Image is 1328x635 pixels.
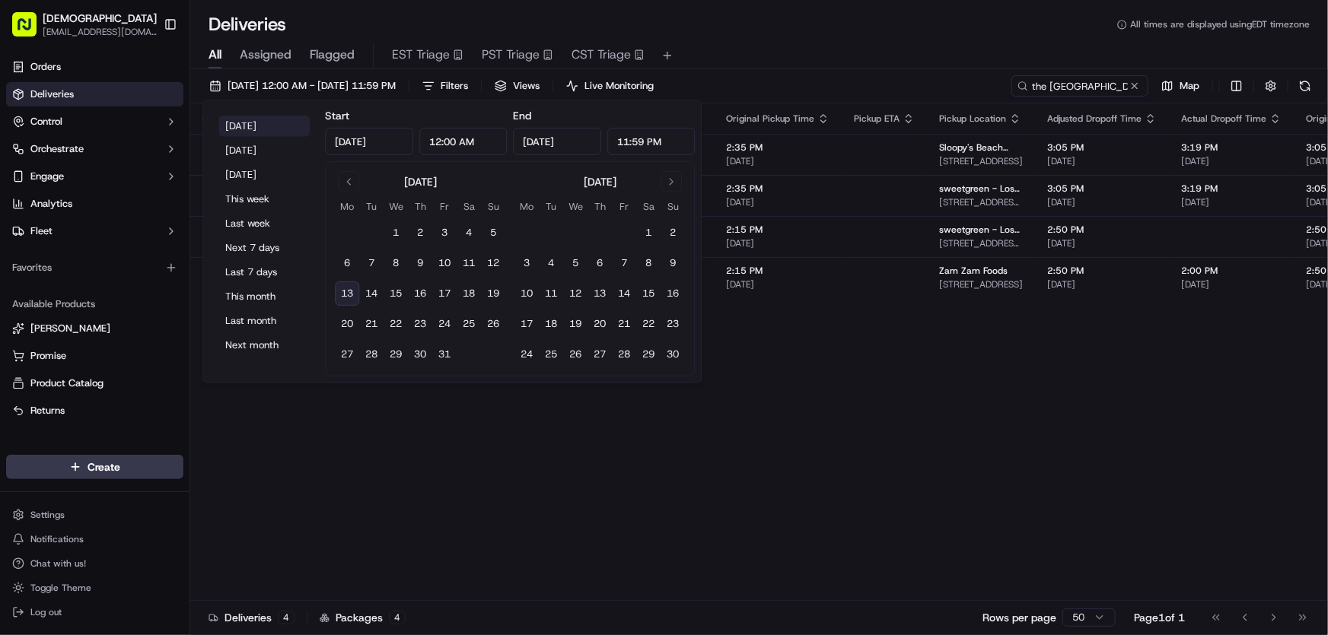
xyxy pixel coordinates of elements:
span: Pickup ETA [854,113,900,125]
button: Settings [6,504,183,525]
th: Monday [335,198,359,214]
span: [STREET_ADDRESS][PERSON_NAME] [939,196,1023,208]
span: [DATE] [1181,278,1282,291]
div: 4 [278,611,295,624]
button: 13 [335,281,359,306]
button: 2 [661,221,685,245]
span: Returns [30,404,65,418]
button: 28 [359,342,384,367]
button: Control [6,110,183,134]
a: Promise [12,349,177,363]
span: Control [30,115,62,129]
button: 18 [457,281,481,306]
button: 1 [384,221,408,245]
input: Time [419,128,508,155]
button: 8 [384,251,408,275]
a: Analytics [6,192,183,216]
span: [DATE] 12:00 AM - [DATE] 11:59 PM [228,79,396,93]
span: Product Catalog [30,376,104,390]
button: 30 [408,342,432,367]
th: Thursday [588,198,612,214]
button: 16 [661,281,685,306]
button: 19 [481,281,505,306]
button: 17 [432,281,457,306]
button: 24 [432,312,457,336]
img: Nash [15,15,46,46]
button: Last week [218,213,310,234]
span: sweetgreen - Los Angeles Lakers [939,183,1023,195]
button: 21 [359,312,384,336]
span: 2:00 PM [1181,265,1282,277]
button: [PERSON_NAME] [6,316,183,341]
div: [DATE] [404,174,437,189]
span: PST Triage [482,46,540,64]
button: Engage [6,164,183,189]
span: Map [1180,79,1199,93]
span: Chat with us! [30,557,86,570]
span: Original Pickup Time [726,113,814,125]
span: [STREET_ADDRESS][PERSON_NAME] [939,237,1023,249]
span: Pickup Location [939,113,1006,125]
span: Flagged [310,46,355,64]
button: Last month [218,310,310,332]
button: 27 [335,342,359,367]
button: 29 [384,342,408,367]
button: Live Monitoring [559,75,661,97]
span: Actual Dropoff Time [1181,113,1266,125]
button: Log out [6,602,183,623]
span: 2:50 PM [1047,224,1157,236]
span: [DATE] [726,278,830,291]
span: [DATE] [1047,155,1157,167]
span: [STREET_ADDRESS] [939,278,1023,291]
th: Saturday [457,198,481,214]
button: This week [218,189,310,210]
button: [EMAIL_ADDRESS][DOMAIN_NAME] [43,26,157,38]
button: 4 [539,251,563,275]
div: 📗 [15,222,27,234]
span: [PERSON_NAME] [30,322,110,335]
a: 💻API Documentation [123,214,250,242]
span: [DEMOGRAPHIC_DATA] [43,11,157,26]
th: Tuesday [359,198,384,214]
div: Page 1 of 1 [1134,610,1185,625]
span: 3:19 PM [1181,183,1282,195]
button: [DATE] [218,164,310,186]
span: [DATE] [1181,196,1282,208]
button: 18 [539,312,563,336]
span: [DATE] [1047,196,1157,208]
button: 26 [481,312,505,336]
button: 7 [612,251,636,275]
button: 31 [432,342,457,367]
span: Orchestrate [30,142,84,156]
th: Sunday [661,198,685,214]
input: Date [513,128,601,155]
span: All times are displayed using EDT timezone [1130,18,1310,30]
div: We're available if you need us! [52,160,193,173]
a: [PERSON_NAME] [12,322,177,335]
div: 4 [389,611,406,624]
button: Start new chat [259,150,277,168]
img: 1736555255976-a54dd68f-1ca7-489b-9aae-adbdc363a1c4 [15,145,43,173]
span: 2:35 PM [726,183,830,195]
span: Promise [30,349,66,363]
button: 16 [408,281,432,306]
span: sweetgreen - Los Angeles Lakers [939,224,1023,236]
button: [DATE] 12:00 AM - [DATE] 11:59 PM [202,75,403,97]
label: Start [325,109,349,122]
button: Go to next month [661,171,682,192]
button: 4 [457,221,481,245]
button: 22 [636,312,661,336]
button: 21 [612,312,636,336]
button: [DATE] [218,116,310,137]
button: Map [1154,75,1206,97]
th: Monday [514,198,539,214]
button: 8 [636,251,661,275]
button: 20 [588,312,612,336]
span: Pylon [151,258,184,269]
span: [DATE] [726,237,830,249]
button: 13 [588,281,612,306]
button: 15 [384,281,408,306]
th: Wednesday [563,198,588,214]
input: Got a question? Start typing here... [40,98,274,114]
